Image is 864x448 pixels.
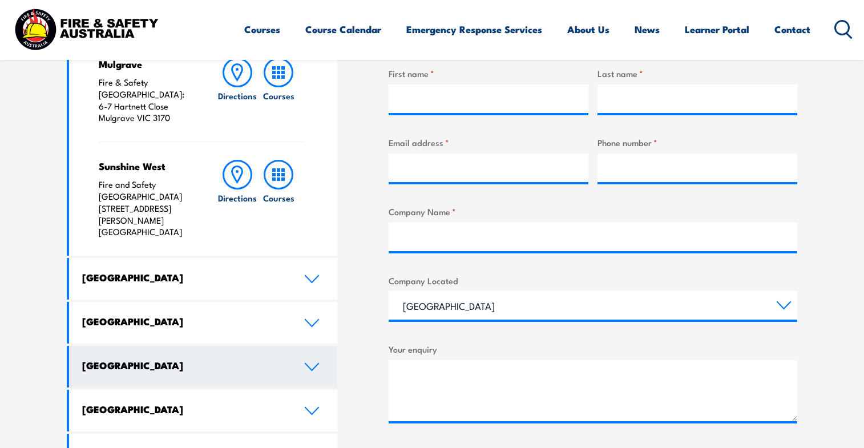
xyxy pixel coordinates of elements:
[82,271,286,284] h4: [GEOGRAPHIC_DATA]
[389,67,588,80] label: First name
[99,58,194,70] h4: Mulgrave
[597,67,797,80] label: Last name
[217,160,258,238] a: Directions
[217,58,258,124] a: Directions
[69,302,337,344] a: [GEOGRAPHIC_DATA]
[389,136,588,149] label: Email address
[99,76,194,124] p: Fire & Safety [GEOGRAPHIC_DATA]: 6-7 Hartnett Close Mulgrave VIC 3170
[218,90,257,102] h6: Directions
[685,14,749,45] a: Learner Portal
[244,14,280,45] a: Courses
[69,346,337,388] a: [GEOGRAPHIC_DATA]
[305,14,381,45] a: Course Calendar
[82,403,286,415] h4: [GEOGRAPHIC_DATA]
[99,160,194,172] h4: Sunshine West
[82,359,286,372] h4: [GEOGRAPHIC_DATA]
[218,192,257,204] h6: Directions
[567,14,609,45] a: About Us
[99,179,194,238] p: Fire and Safety [GEOGRAPHIC_DATA] [STREET_ADDRESS][PERSON_NAME] [GEOGRAPHIC_DATA]
[597,136,797,149] label: Phone number
[258,58,299,124] a: Courses
[635,14,660,45] a: News
[258,160,299,238] a: Courses
[69,390,337,431] a: [GEOGRAPHIC_DATA]
[82,315,286,328] h4: [GEOGRAPHIC_DATA]
[263,192,294,204] h6: Courses
[69,258,337,300] a: [GEOGRAPHIC_DATA]
[774,14,810,45] a: Contact
[263,90,294,102] h6: Courses
[389,342,797,356] label: Your enquiry
[389,274,797,287] label: Company Located
[406,14,542,45] a: Emergency Response Services
[389,205,797,218] label: Company Name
